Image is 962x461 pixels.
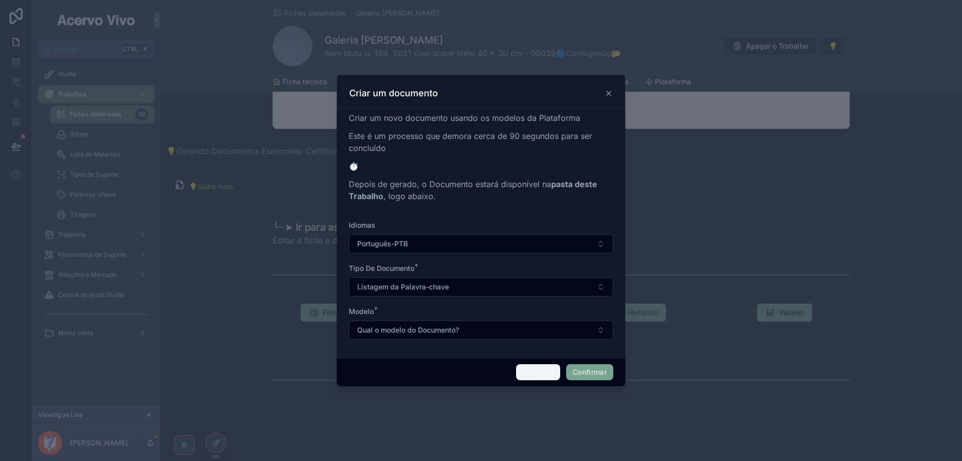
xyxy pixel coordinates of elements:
p: ⏱️ [349,160,613,172]
span: Português-PTB [357,239,408,249]
span: Listagem da Palavra-chave [357,282,449,292]
span: Tipo De Documento [349,264,414,272]
p: Este é um processo que demora cerca de 90 segundos para ser concluído [349,130,613,154]
button: Select Button [349,277,613,296]
button: Confirmar [566,364,613,380]
button: Select Button [349,234,613,253]
span: Qual o modelo do Documento? [357,325,459,335]
button: Cancelar [516,364,560,380]
button: Select Button [349,321,613,340]
h3: Criar um documento [349,87,438,99]
p: Criar um novo documento usando os modelos da Plataforma [349,112,613,124]
p: Depois de gerado, o Documento estará disponível na , logo abaixo. [349,178,613,202]
span: Modelo [349,307,374,316]
span: Idiomas [349,221,375,229]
